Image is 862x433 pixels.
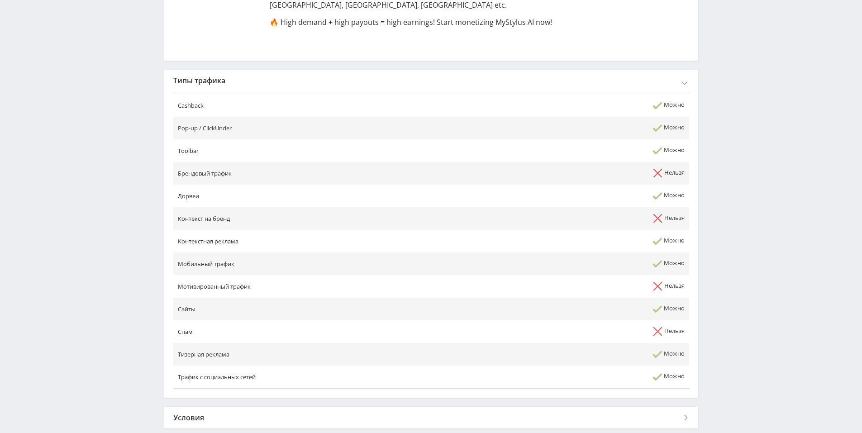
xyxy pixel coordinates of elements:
[524,252,689,275] td: Можно
[173,207,524,230] td: Контекст на бренд
[173,252,524,275] td: Мобильный трафик
[173,343,524,366] td: Тизерная реклама
[524,139,689,162] td: Можно
[164,70,698,91] div: Типы трафика
[173,230,524,252] td: Контекстная реклама
[173,185,524,207] td: Дорвеи
[524,320,689,343] td: Нельзя
[524,207,689,230] td: Нельзя
[173,139,524,162] td: Toolbar
[173,320,524,343] td: Спам
[173,298,524,320] td: Сайты
[173,94,524,117] td: Cashback
[173,366,524,389] td: Трафик с социальных сетей
[164,407,698,428] div: Условия
[270,17,558,27] p: 🔥 High demand + high payouts = high earnings! Start monetizing MyStylus AI now!
[173,275,524,298] td: Мотивированный трафик
[173,117,524,139] td: Pop-up / ClickUnder
[524,94,689,117] td: Можно
[524,185,689,207] td: Можно
[524,117,689,139] td: Можно
[524,230,689,252] td: Можно
[524,162,689,185] td: Нельзя
[524,298,689,320] td: Можно
[524,275,689,298] td: Нельзя
[173,162,524,185] td: Брендовый трафик
[524,366,689,389] td: Можно
[524,343,689,366] td: Можно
